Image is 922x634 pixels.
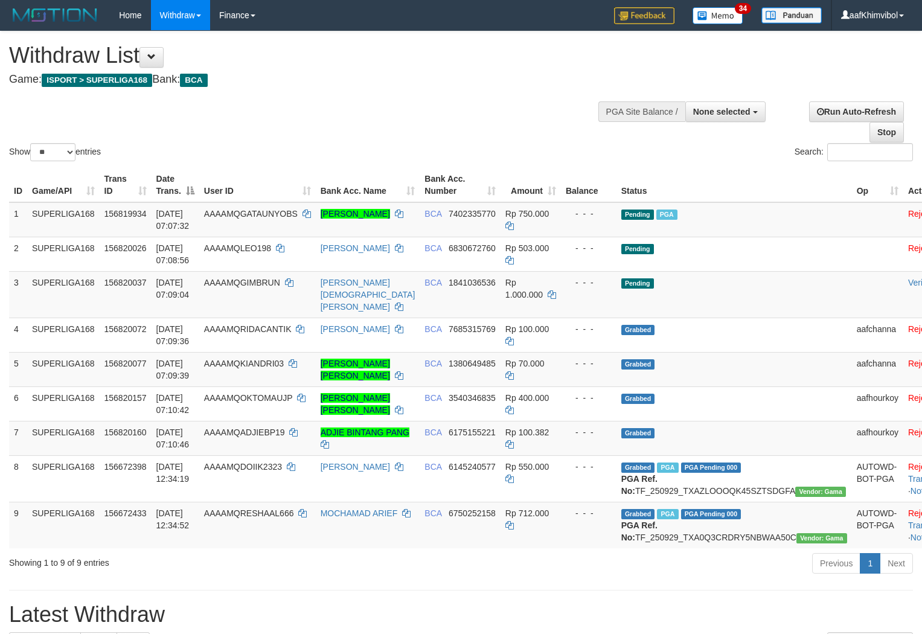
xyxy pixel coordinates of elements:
th: User ID: activate to sort column ascending [199,168,316,202]
span: Copy 6830672760 to clipboard [449,243,496,253]
span: 156820077 [104,359,147,368]
th: Bank Acc. Number: activate to sort column ascending [420,168,501,202]
div: Showing 1 to 9 of 9 entries [9,552,375,569]
span: Vendor URL: https://trx31.1velocity.biz [796,533,847,543]
label: Search: [795,143,913,161]
th: Status [616,168,852,202]
th: Balance [561,168,616,202]
span: Marked by aafnonsreyleab [656,210,677,220]
a: [PERSON_NAME] [321,462,390,472]
td: 3 [9,271,27,318]
span: Copy 7402335770 to clipboard [449,209,496,219]
td: aafchanna [852,318,903,352]
span: Copy 3540346835 to clipboard [449,393,496,403]
td: 7 [9,421,27,455]
span: 156672398 [104,462,147,472]
span: Grabbed [621,394,655,404]
span: Copy 7685315769 to clipboard [449,324,496,334]
div: - - - [566,392,612,404]
td: aafhourkoy [852,386,903,421]
a: Next [880,553,913,574]
a: 1 [860,553,880,574]
div: - - - [566,426,612,438]
span: AAAAMQGATAUNYOBS [204,209,298,219]
span: AAAAMQOKTOMAUJP [204,393,293,403]
span: Marked by aafsoycanthlai [657,463,678,473]
span: [DATE] 07:09:39 [156,359,190,380]
div: - - - [566,277,612,289]
span: BCA [180,74,207,87]
td: 1 [9,202,27,237]
b: PGA Ref. No: [621,474,658,496]
span: PGA Pending [681,463,741,473]
span: [DATE] 07:09:36 [156,324,190,346]
span: Copy 6750252158 to clipboard [449,508,496,518]
td: 8 [9,455,27,502]
span: None selected [693,107,751,117]
select: Showentries [30,143,75,161]
span: AAAAMQLEO198 [204,243,271,253]
td: SUPERLIGA168 [27,502,100,548]
span: Grabbed [621,325,655,335]
span: AAAAMQRESHAAL666 [204,508,294,518]
span: AAAAMQGIMBRUN [204,278,280,287]
div: PGA Site Balance / [598,101,685,122]
span: 34 [735,3,751,14]
span: 156820160 [104,427,147,437]
span: AAAAMQADJIEBP19 [204,427,285,437]
td: aafhourkoy [852,421,903,455]
span: BCA [424,209,441,219]
div: - - - [566,357,612,370]
span: Rp 70.000 [505,359,545,368]
h1: Latest Withdraw [9,603,913,627]
td: SUPERLIGA168 [27,455,100,502]
td: 6 [9,386,27,421]
span: Rp 550.000 [505,462,549,472]
span: Rp 750.000 [505,209,549,219]
span: Pending [621,244,654,254]
a: [PERSON_NAME] [PERSON_NAME] [321,359,390,380]
td: aafchanna [852,352,903,386]
img: panduan.png [761,7,822,24]
span: Rp 400.000 [505,393,549,403]
span: [DATE] 12:34:19 [156,462,190,484]
td: TF_250929_TXAZLOOOQK45SZTSDGFA [616,455,852,502]
span: Grabbed [621,428,655,438]
td: 5 [9,352,27,386]
td: 4 [9,318,27,352]
span: [DATE] 07:09:04 [156,278,190,299]
td: 9 [9,502,27,548]
td: SUPERLIGA168 [27,318,100,352]
a: Stop [869,122,904,142]
a: ADJIE BINTANG PANG [321,427,409,437]
span: 156819934 [104,209,147,219]
td: AUTOWD-BOT-PGA [852,455,903,502]
span: BCA [424,278,441,287]
span: BCA [424,508,441,518]
span: 156820037 [104,278,147,287]
td: SUPERLIGA168 [27,352,100,386]
span: AAAAMQRIDACANTIK [204,324,292,334]
span: Pending [621,210,654,220]
button: None selected [685,101,766,122]
span: BCA [424,427,441,437]
div: - - - [566,323,612,335]
span: Vendor URL: https://trx31.1velocity.biz [795,487,846,497]
span: 156820026 [104,243,147,253]
td: 2 [9,237,27,271]
span: Copy 6175155221 to clipboard [449,427,496,437]
td: SUPERLIGA168 [27,202,100,237]
span: [DATE] 07:10:42 [156,393,190,415]
span: BCA [424,462,441,472]
th: Bank Acc. Name: activate to sort column ascending [316,168,420,202]
td: AUTOWD-BOT-PGA [852,502,903,548]
a: [PERSON_NAME] [321,324,390,334]
a: Run Auto-Refresh [809,101,904,122]
a: Previous [812,553,860,574]
th: Game/API: activate to sort column ascending [27,168,100,202]
div: - - - [566,507,612,519]
th: Op: activate to sort column ascending [852,168,903,202]
img: MOTION_logo.png [9,6,101,24]
td: TF_250929_TXA0Q3CRDRY5NBWAA50C [616,502,852,548]
span: Rp 1.000.000 [505,278,543,299]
